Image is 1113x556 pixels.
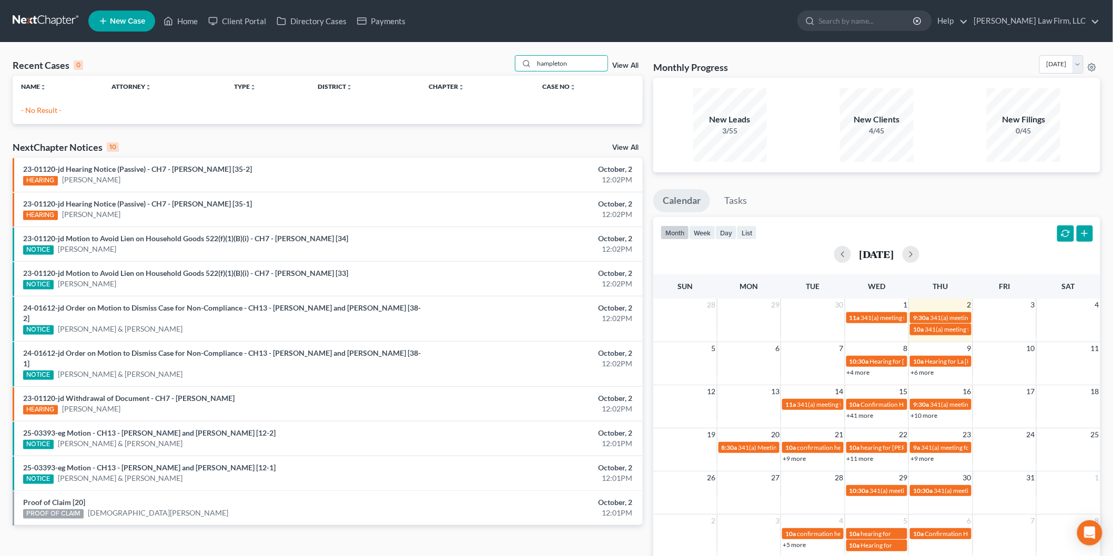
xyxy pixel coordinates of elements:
button: week [689,225,715,240]
div: 12:02PM [436,279,632,289]
span: 341(a) meeting for [PERSON_NAME] [925,325,1026,333]
div: HEARING [23,405,58,415]
a: [PERSON_NAME] [62,404,120,414]
span: 6 [774,342,781,355]
div: NOTICE [23,325,54,335]
span: New Case [110,17,145,25]
button: month [661,225,689,240]
i: unfold_more [40,84,46,90]
span: 10:30a [913,487,933,495]
span: 10a [849,541,860,549]
span: 10 [1026,342,1036,355]
a: Typeunfold_more [234,83,256,90]
div: New Leads [693,114,767,126]
span: 9:30a [913,314,929,322]
span: 9 [966,342,973,355]
div: 4/45 [840,126,914,136]
a: Payments [352,12,411,30]
span: 10:30a [849,487,869,495]
a: [PERSON_NAME] [58,244,116,254]
a: Client Portal [203,12,271,30]
span: 10a [849,400,860,408]
span: 10a [785,444,796,451]
a: Nameunfold_more [21,83,46,90]
div: October, 2 [436,428,632,438]
span: Confirmation Hearing for [PERSON_NAME] [925,530,1045,538]
i: unfold_more [145,84,151,90]
div: 12:01PM [436,473,632,483]
a: +41 more [847,411,874,419]
span: 8 [902,342,908,355]
a: +11 more [847,455,874,462]
div: October, 2 [436,497,632,508]
span: 27 [770,471,781,484]
span: 26 [706,471,717,484]
a: Home [158,12,203,30]
a: 23-01120-jd Hearing Notice (Passive) - CH7 - [PERSON_NAME] [35-2] [23,164,252,173]
div: 10 [107,142,119,152]
div: 0/45 [987,126,1060,136]
a: +4 more [847,368,870,376]
span: 11a [785,400,796,408]
div: October, 2 [436,462,632,473]
span: 7 [838,342,845,355]
a: 23-01120-jd Motion to Avoid Lien on Household Goods 522(f)(1)(B)(i) - CH7 - [PERSON_NAME] [33] [23,269,348,277]
a: 23-01120-jd Hearing Notice (Passive) - CH7 - [PERSON_NAME] [35-1] [23,199,252,208]
span: 14 [834,385,845,398]
span: 13 [770,385,781,398]
span: 28 [706,298,717,311]
span: 10:30a [849,357,869,365]
a: 23-01120-jd Withdrawal of Document - CH7 - [PERSON_NAME] [23,394,235,403]
div: October, 2 [436,348,632,358]
a: [PERSON_NAME] & [PERSON_NAME] [58,438,183,449]
span: 28 [834,471,845,484]
span: 2 [966,298,973,311]
span: 5 [711,342,717,355]
i: unfold_more [570,84,576,90]
div: 12:02PM [436,358,632,369]
span: 9a [913,444,920,451]
span: Wed [868,282,885,291]
span: 341(a) meeting for [PERSON_NAME] [870,487,972,495]
span: Sat [1062,282,1075,291]
span: 8 [1094,514,1100,527]
span: 341(a) Meeting of Creditors for [PERSON_NAME] [738,444,875,451]
span: 20 [770,428,781,441]
span: Fri [999,282,1010,291]
div: NOTICE [23,245,54,255]
span: 4 [1094,298,1100,311]
i: unfold_more [347,84,353,90]
a: [DEMOGRAPHIC_DATA][PERSON_NAME] [88,508,229,518]
span: 10a [849,530,860,538]
div: October, 2 [436,199,632,209]
a: Districtunfold_more [318,83,353,90]
span: 6 [966,514,973,527]
span: Hearing for [861,541,893,549]
span: 24 [1026,428,1036,441]
h2: [DATE] [859,249,894,260]
span: Mon [740,282,758,291]
div: Recent Cases [13,59,83,71]
a: Help [933,12,968,30]
span: 21 [834,428,845,441]
span: 9:30a [913,400,929,408]
div: HEARING [23,211,58,220]
span: 31 [1026,471,1036,484]
input: Search by name... [534,56,608,71]
span: hearing for [PERSON_NAME] [861,444,942,451]
div: HEARING [23,176,58,186]
i: unfold_more [250,84,256,90]
a: Tasks [715,189,756,212]
a: Proof of Claim [20] [23,498,85,507]
button: list [737,225,757,240]
div: 12:02PM [436,244,632,254]
span: confirmation hearing for [PERSON_NAME] & [PERSON_NAME] [797,444,971,451]
span: Thu [933,282,948,291]
a: Chapterunfold_more [429,83,465,90]
a: 25-03393-eg Motion - CH13 - [PERSON_NAME] and [PERSON_NAME] [12-1] [23,463,276,472]
a: 23-01120-jd Motion to Avoid Lien on Household Goods 522(f)(1)(B)(i) - CH7 - [PERSON_NAME] [34] [23,234,348,243]
span: 8:30a [722,444,737,451]
span: 30 [962,471,973,484]
div: October, 2 [436,164,632,174]
span: 341(a) meeting for [PERSON_NAME] & [PERSON_NAME] [797,400,954,408]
